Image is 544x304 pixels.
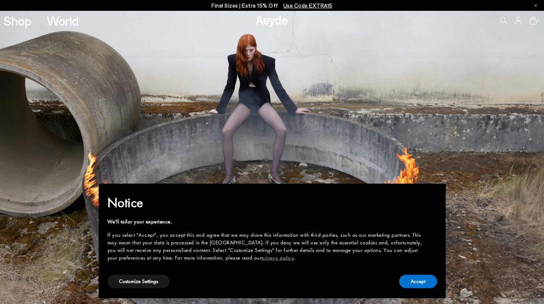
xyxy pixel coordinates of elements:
[107,218,425,226] div: We'll tailor your experience.
[107,275,170,288] button: Customize Settings
[399,275,437,288] button: Accept
[425,186,443,203] button: Close this notice
[537,19,540,23] span: 0
[47,14,79,27] a: World
[256,12,288,27] a: Aeyde
[107,231,425,262] div: If you select "Accept", you accept this and agree that we may share this information with third p...
[432,189,436,200] span: ×
[4,14,31,27] a: Shop
[261,254,294,261] a: privacy policy
[283,2,333,9] span: Navigate to /collections/ss25-final-sizes
[107,193,425,212] h2: Notice
[530,17,537,25] a: 0
[211,1,333,10] p: Final Sizes | Extra 15% Off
